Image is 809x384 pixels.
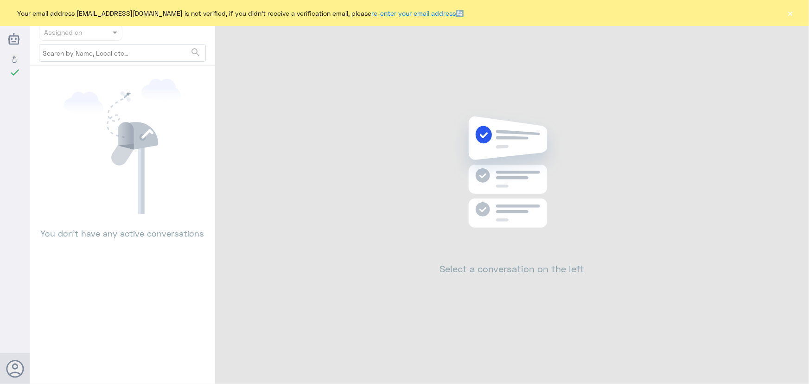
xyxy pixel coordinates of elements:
[18,8,464,18] span: Your email address [EMAIL_ADDRESS][DOMAIN_NAME] is not verified, if you didn't receive a verifica...
[190,45,201,60] button: search
[440,263,585,274] h2: Select a conversation on the left
[6,360,24,378] button: Avatar
[372,9,456,17] a: re-enter your email address
[786,8,795,18] button: ×
[9,67,20,78] i: check
[39,45,205,61] input: Search by Name, Local etc…
[39,214,206,240] p: You don’t have any active conversations
[190,47,201,58] span: search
